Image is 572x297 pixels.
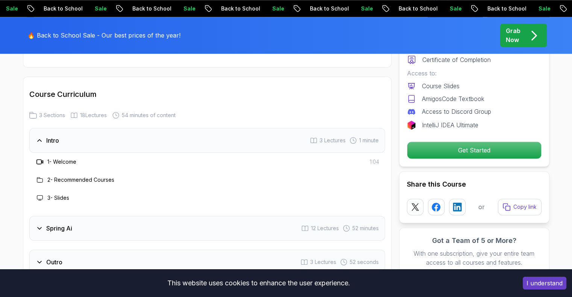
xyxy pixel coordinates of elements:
[46,258,62,267] h3: Outro
[27,31,181,40] p: 🔥 Back to School Sale - Our best prices of the year!
[526,5,551,12] p: Sale
[407,69,542,78] p: Access to:
[478,202,485,211] p: or
[39,112,65,119] span: 3 Sections
[407,249,542,267] p: With one subscription, give your entire team access to all courses and features.
[122,112,176,119] span: 54 minutes of content
[506,26,520,44] p: Grab Now
[29,89,385,100] h2: Course Curriculum
[209,5,260,12] p: Back to School
[498,199,542,215] button: Copy link
[407,121,416,130] img: jetbrains logo
[47,158,76,166] h3: 1 - Welcome
[47,194,69,202] h3: 3 - Slides
[370,158,379,166] span: 1:04
[47,176,114,184] h3: 2 - Recommended Courses
[310,258,336,266] span: 3 Lectures
[422,55,491,64] p: Certificate of Completion
[422,81,460,90] p: Course Slides
[46,224,72,233] h3: Spring Ai
[6,275,511,291] div: This website uses cookies to enhance the user experience.
[120,5,171,12] p: Back to School
[422,107,491,116] p: Access to Discord Group
[350,258,379,266] span: 52 seconds
[29,250,385,274] button: Outro3 Lectures 52 seconds
[320,137,346,144] span: 3 Lectures
[29,216,385,241] button: Spring Ai12 Lectures 52 minutes
[352,225,379,232] span: 52 minutes
[513,203,537,211] p: Copy link
[260,5,284,12] p: Sale
[80,112,107,119] span: 18 Lectures
[311,225,339,232] span: 12 Lectures
[422,94,484,103] p: AmigosCode Textbook
[349,5,373,12] p: Sale
[29,128,385,153] button: Intro3 Lectures 1 minute
[523,277,566,289] button: Accept cookies
[407,235,542,246] h3: Got a Team of 5 or More?
[32,5,83,12] p: Back to School
[46,136,59,145] h3: Intro
[298,5,349,12] p: Back to School
[475,5,526,12] p: Back to School
[407,179,542,190] h2: Share this Course
[422,121,478,130] p: IntelliJ IDEA Ultimate
[171,5,196,12] p: Sale
[359,137,379,144] span: 1 minute
[407,142,542,159] button: Get Started
[438,5,462,12] p: Sale
[83,5,107,12] p: Sale
[387,5,438,12] p: Back to School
